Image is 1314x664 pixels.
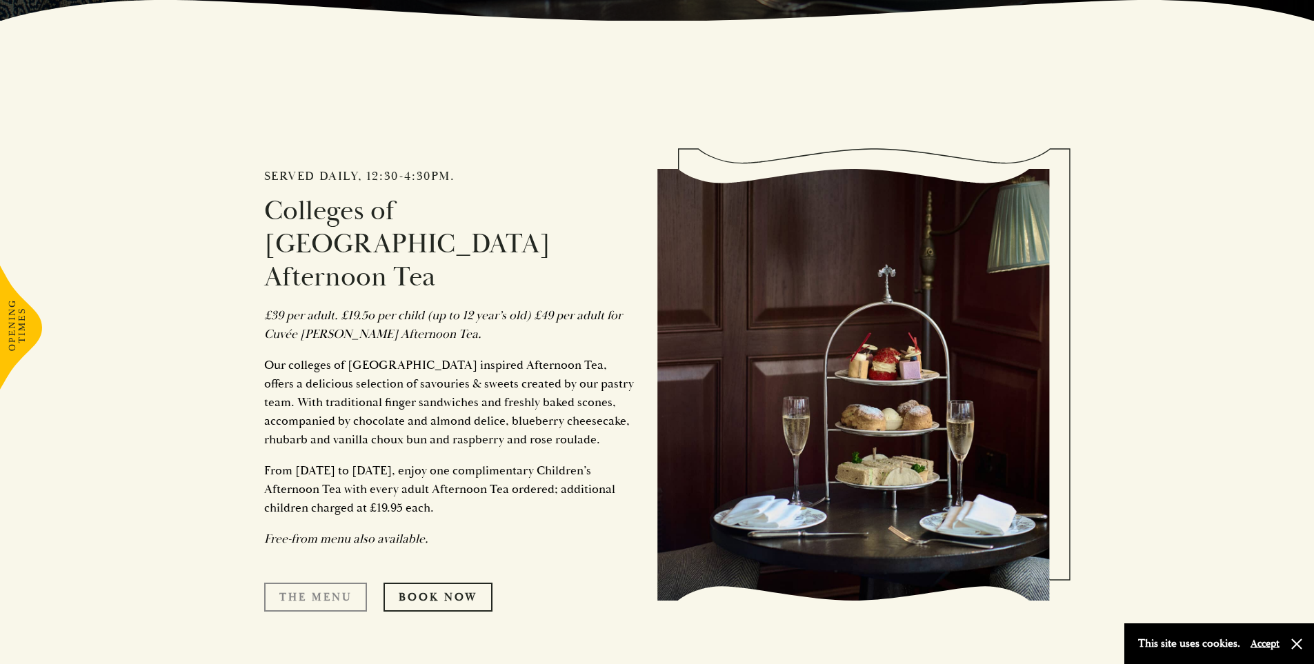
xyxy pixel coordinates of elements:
[1138,634,1240,654] p: This site uses cookies.
[1290,637,1304,651] button: Close and accept
[264,169,637,184] h2: Served daily, 12:30-4:30pm.
[264,308,622,342] em: £39 per adult. £19.5o per child (up to 12 year’s old) £49 per adult for Cuvée [PERSON_NAME] After...
[264,583,367,612] a: The Menu
[1251,637,1280,650] button: Accept
[264,461,637,517] p: From [DATE] to [DATE], enjoy one complimentary Children’s Afternoon Tea with every adult Afternoo...
[264,531,428,547] em: Free-from menu also available.
[264,194,637,294] h3: Colleges of [GEOGRAPHIC_DATA] Afternoon Tea
[384,583,492,612] a: Book Now
[264,356,637,449] p: Our colleges of [GEOGRAPHIC_DATA] inspired Afternoon Tea, offers a delicious selection of savouri...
